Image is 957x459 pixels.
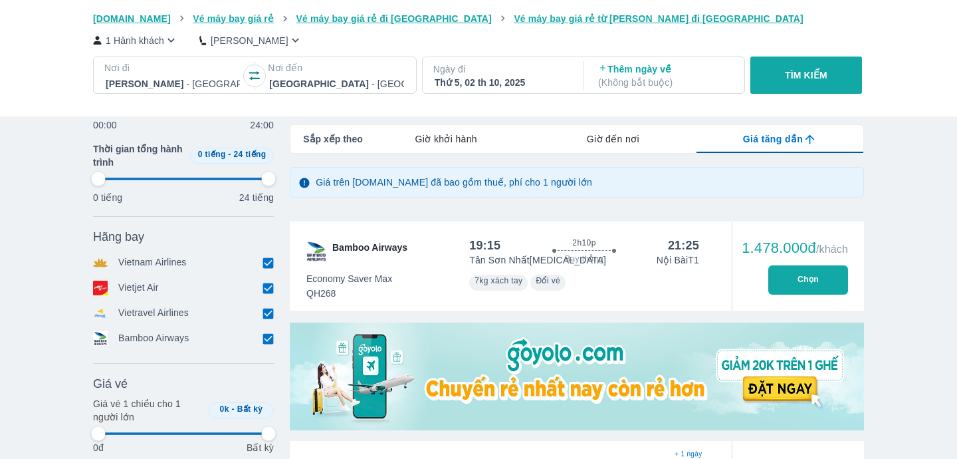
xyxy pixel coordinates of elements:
span: - [228,150,231,159]
p: Nơi đến [268,61,405,75]
span: /khách [816,243,848,255]
button: [PERSON_NAME] [199,33,302,47]
p: Vietravel Airlines [118,306,189,321]
p: Bất kỳ [247,441,274,454]
span: 2h10p [572,237,595,248]
span: Giá vé [93,376,128,392]
span: 24 tiếng [234,150,266,159]
span: Vé máy bay giá rẻ [193,13,274,24]
span: Giờ khởi hành [415,132,477,146]
span: Economy Saver Max [306,272,392,285]
div: 21:25 [668,237,699,253]
p: Tân Sơn Nhất [MEDICAL_DATA] [469,253,606,267]
p: Bamboo Airways [118,331,189,346]
p: Vietnam Airlines [118,255,187,270]
p: 1 Hành khách [106,34,164,47]
p: [PERSON_NAME] [211,34,288,47]
p: 0 tiếng [93,191,122,204]
p: Giá vé 1 chiều cho 1 người lớn [93,397,203,424]
p: 00:00 [93,118,117,132]
div: 1.478.000đ [742,240,848,256]
button: 1 Hành khách [93,33,178,47]
button: Chọn [768,265,848,295]
span: Sắp xếp theo [303,132,363,146]
button: TÌM KIẾM [750,57,861,94]
p: ( Không bắt buộc ) [598,76,732,89]
span: Vé máy bay giá rẻ đi [GEOGRAPHIC_DATA] [296,13,492,24]
span: 0k [220,404,229,414]
p: TÌM KIẾM [785,69,827,82]
span: Vé máy bay giá rẻ từ [PERSON_NAME] đi [GEOGRAPHIC_DATA] [514,13,803,24]
span: Giá tăng dần [743,132,803,146]
span: - [232,404,235,414]
span: Bất kỳ [237,404,263,414]
p: Nơi đi [104,61,241,75]
div: Thứ 5, 02 th 10, 2025 [435,76,569,89]
p: Nội Bài T1 [657,253,699,267]
span: [DOMAIN_NAME] [93,13,171,24]
span: QH268 [306,287,392,300]
p: Giá trên [DOMAIN_NAME] đã bao gồm thuế, phí cho 1 người lớn [316,176,592,189]
div: lab API tabs example [363,125,863,153]
span: Đổi vé [536,276,560,285]
span: Giờ đến nơi [587,132,639,146]
img: QH [306,241,327,262]
p: 24:00 [250,118,274,132]
span: 0 tiếng [198,150,226,159]
p: 0đ [93,441,104,454]
p: Vietjet Air [118,281,159,295]
span: 7kg xách tay [475,276,522,285]
div: 19:15 [469,237,500,253]
span: Thời gian tổng hành trình [93,142,185,169]
span: Hãng bay [93,229,144,245]
img: media-0 [290,323,864,430]
p: Ngày đi [433,63,570,76]
p: Thêm ngày về [598,63,732,89]
span: Bamboo Airways [332,241,407,262]
nav: breadcrumb [93,12,864,25]
p: 24 tiếng [239,191,274,204]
